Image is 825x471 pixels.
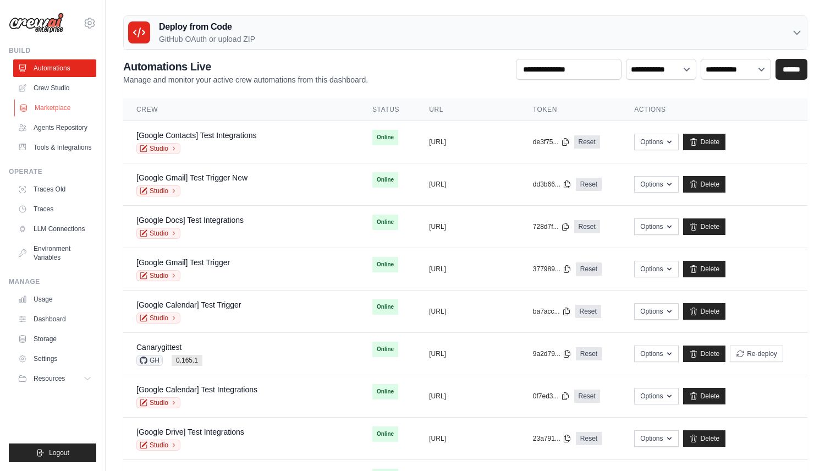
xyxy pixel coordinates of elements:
[13,220,96,238] a: LLM Connections
[634,176,679,193] button: Options
[533,222,570,231] button: 728d7f...
[372,384,398,399] span: Online
[576,262,602,276] a: Reset
[576,432,602,445] a: Reset
[533,180,571,189] button: dd3b66...
[136,300,241,309] a: [Google Calendar] Test Trigger
[574,220,600,233] a: Reset
[159,20,255,34] h3: Deploy from Code
[533,307,571,316] button: ba7acc...
[634,430,679,447] button: Options
[683,134,725,150] a: Delete
[136,258,230,267] a: [Google Gmail] Test Trigger
[683,261,725,277] a: Delete
[13,310,96,328] a: Dashboard
[136,313,180,324] a: Studio
[634,134,679,150] button: Options
[576,347,602,360] a: Reset
[683,218,725,235] a: Delete
[533,434,571,443] button: 23a791...
[49,448,69,457] span: Logout
[13,350,96,368] a: Settings
[359,98,416,121] th: Status
[13,200,96,218] a: Traces
[34,374,65,383] span: Resources
[634,303,679,320] button: Options
[136,270,180,281] a: Studio
[520,98,621,121] th: Token
[683,303,725,320] a: Delete
[634,218,679,235] button: Options
[634,346,679,362] button: Options
[576,178,602,191] a: Reset
[13,291,96,308] a: Usage
[574,390,600,403] a: Reset
[372,299,398,315] span: Online
[136,428,244,436] a: [Google Drive] Test Integrations
[123,98,359,121] th: Crew
[634,388,679,404] button: Options
[136,185,180,196] a: Studio
[136,440,180,451] a: Studio
[136,173,248,182] a: [Google Gmail] Test Trigger New
[13,240,96,266] a: Environment Variables
[683,176,725,193] a: Delete
[13,119,96,136] a: Agents Repository
[136,228,180,239] a: Studio
[574,135,600,149] a: Reset
[136,143,180,154] a: Studio
[575,305,601,318] a: Reset
[372,342,398,357] span: Online
[9,46,96,55] div: Build
[9,277,96,286] div: Manage
[9,13,64,34] img: Logo
[13,180,96,198] a: Traces Old
[683,430,725,447] a: Delete
[136,216,244,224] a: [Google Docs] Test Integrations
[123,59,368,74] h2: Automations Live
[13,79,96,97] a: Crew Studio
[136,343,182,352] a: Canarygittest
[136,131,256,140] a: [Google Contacts] Test Integrations
[533,265,571,273] button: 377989...
[9,167,96,176] div: Operate
[533,349,571,358] button: 9a2d79...
[13,330,96,348] a: Storage
[123,74,368,85] p: Manage and monitor your active crew automations from this dashboard.
[533,392,570,401] button: 0f7ed3...
[621,98,807,121] th: Actions
[683,346,725,362] a: Delete
[14,99,97,117] a: Marketplace
[136,385,257,394] a: [Google Calendar] Test Integrations
[372,215,398,230] span: Online
[9,443,96,462] button: Logout
[136,355,163,366] span: GH
[634,261,679,277] button: Options
[533,138,570,146] button: de3f75...
[136,397,180,408] a: Studio
[172,355,202,366] span: 0.165.1
[372,172,398,188] span: Online
[13,59,96,77] a: Automations
[372,130,398,145] span: Online
[372,257,398,272] span: Online
[372,426,398,442] span: Online
[13,139,96,156] a: Tools & Integrations
[416,98,520,121] th: URL
[159,34,255,45] p: GitHub OAuth or upload ZIP
[683,388,725,404] a: Delete
[13,370,96,387] button: Resources
[730,346,783,362] button: Re-deploy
